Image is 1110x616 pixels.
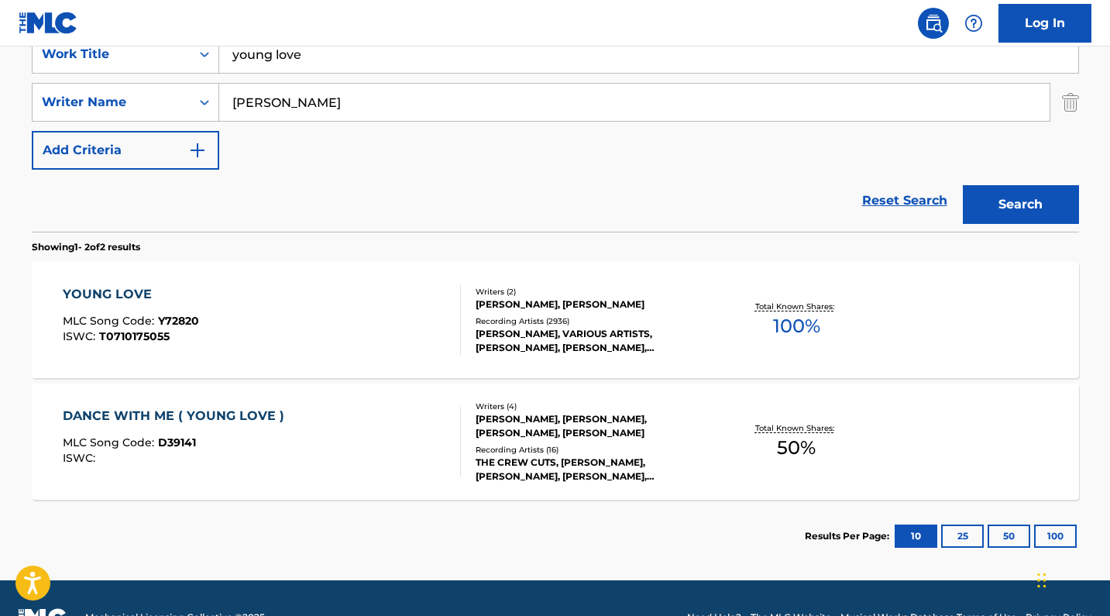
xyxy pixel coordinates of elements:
a: Log In [998,4,1091,43]
button: Search [963,185,1079,224]
button: 25 [941,525,984,548]
span: Y72820 [158,314,199,328]
span: ISWC : [63,451,99,465]
div: Recording Artists ( 16 ) [476,444,710,456]
p: Total Known Shares: [755,301,838,312]
div: YOUNG LOVE [63,285,199,304]
div: DANCE WITH ME ( YOUNG LOVE ) [63,407,292,425]
button: 10 [895,525,937,548]
div: THE CREW CUTS, [PERSON_NAME], [PERSON_NAME], [PERSON_NAME], [PERSON_NAME] [476,456,710,484]
div: Recording Artists ( 2936 ) [476,315,710,327]
div: [PERSON_NAME], [PERSON_NAME] [476,298,710,311]
img: help [964,14,983,33]
a: Reset Search [854,184,955,218]
div: Help [958,8,989,39]
img: MLC Logo [19,12,78,34]
div: Writers ( 2 ) [476,286,710,298]
span: ISWC : [63,329,99,343]
p: Results Per Page: [805,529,893,543]
a: Public Search [918,8,949,39]
img: Delete Criterion [1062,83,1079,122]
span: 100 % [773,312,820,340]
p: Showing 1 - 2 of 2 results [32,240,140,254]
div: Writer Name [42,93,181,112]
div: Work Title [42,45,181,64]
span: 50 % [777,434,816,462]
div: [PERSON_NAME], VARIOUS ARTISTS, [PERSON_NAME], [PERSON_NAME], [PERSON_NAME] [476,327,710,355]
span: T0710175055 [99,329,170,343]
button: 50 [988,525,1030,548]
span: D39141 [158,435,196,449]
form: Search Form [32,35,1079,232]
button: Add Criteria [32,131,219,170]
a: DANCE WITH ME ( YOUNG LOVE )MLC Song Code:D39141ISWC:Writers (4)[PERSON_NAME], [PERSON_NAME], [PE... [32,384,1079,500]
div: Drag [1037,557,1046,604]
p: Total Known Shares: [755,422,838,434]
img: search [924,14,943,33]
a: YOUNG LOVEMLC Song Code:Y72820ISWC:T0710175055Writers (2)[PERSON_NAME], [PERSON_NAME]Recording Ar... [32,262,1079,378]
div: Writers ( 4 ) [476,401,710,412]
div: [PERSON_NAME], [PERSON_NAME], [PERSON_NAME], [PERSON_NAME] [476,412,710,440]
iframe: Chat Widget [1033,542,1110,616]
span: MLC Song Code : [63,314,158,328]
button: 100 [1034,525,1077,548]
img: 9d2ae6d4665cec9f34b9.svg [188,141,207,160]
span: MLC Song Code : [63,435,158,449]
